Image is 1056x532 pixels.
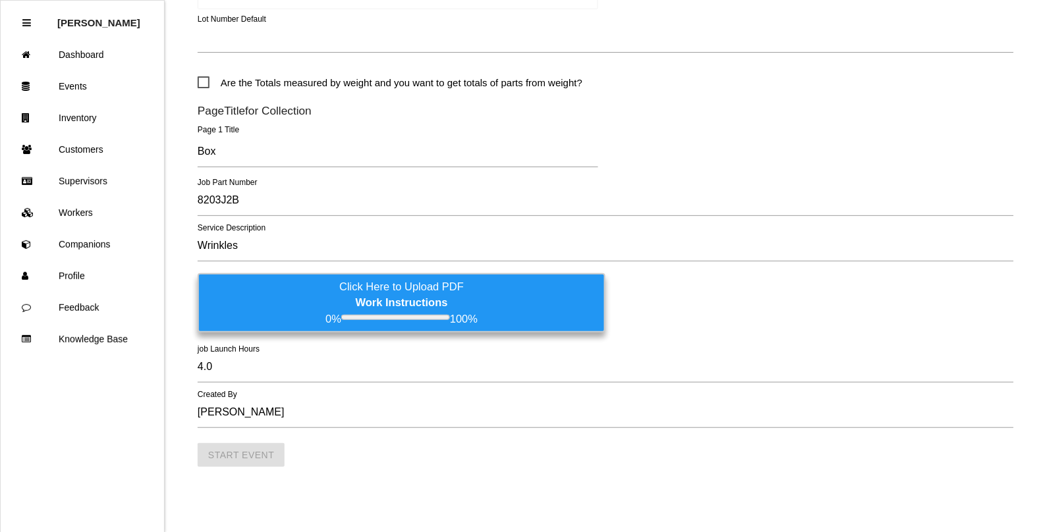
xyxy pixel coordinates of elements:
a: Events [1,70,164,102]
label: Service Description [198,222,265,234]
a: Profile [1,260,164,292]
a: Knowledge Base [1,323,164,355]
label: Page 1 Title [198,125,239,134]
a: Workers [1,197,164,228]
a: Supervisors [1,165,164,197]
div: Close [22,7,31,39]
label: Created By [198,388,237,400]
a: Feedback [1,292,164,323]
span: Are the Totals measured by weight and you want to get totals of parts from weight? [198,74,582,91]
label: Click Here to Upload PDF 0% 100% [198,273,605,332]
input: Required ie. Box -> Add Box [198,137,598,167]
label: job Launch Hours [198,343,260,355]
label: Job Part Number [198,176,258,188]
a: Companions [1,228,164,260]
b: Work Instructions [356,296,448,308]
a: Customers [1,134,164,165]
label: Lot Number Default [198,13,266,25]
p: Rosie Blandino [57,7,140,28]
input: N/A [198,231,1014,261]
progress: Click Here to Upload PDFWork Instructions0%100% [341,312,450,323]
a: Inventory [1,102,164,134]
h6: Page Title for Collection [198,105,1014,117]
a: Dashboard [1,39,164,70]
